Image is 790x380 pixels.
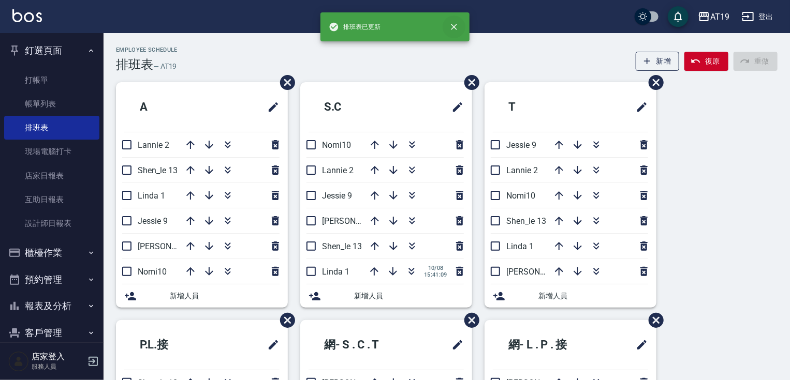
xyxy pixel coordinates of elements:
div: 新增人員 [116,284,288,308]
span: 刪除班表 [641,305,665,336]
button: 登出 [738,7,778,26]
p: 服務人員 [32,362,84,371]
span: Jessie 9 [322,191,352,201]
a: 帳單列表 [4,92,99,116]
span: Lannie 2 [506,165,538,175]
button: 新增 [636,52,680,71]
span: 修改班表的標題 [630,95,648,119]
h2: P.L.接 [124,326,222,363]
span: Jessie 9 [506,140,536,150]
h2: A [124,88,212,126]
div: AT19 [710,10,729,23]
a: 設計師日報表 [4,211,99,235]
button: 客戶管理 [4,320,99,346]
h2: T [493,88,580,126]
h2: 網- L . P . 接 [493,326,606,363]
button: close [443,16,465,38]
span: 新增人員 [538,291,648,301]
span: Nomi10 [322,140,351,150]
button: 櫃檯作業 [4,239,99,266]
h2: 網- S . C . T [309,326,420,363]
span: 修改班表的標題 [445,332,464,357]
span: 修改班表的標題 [261,332,280,357]
span: Linda 1 [138,191,165,201]
button: AT19 [694,6,734,27]
a: 店家日報表 [4,164,99,188]
span: Shen_le 13 [322,241,362,251]
span: 刪除班表 [457,305,481,336]
button: 報表及分析 [4,293,99,320]
span: Shen_le 13 [506,216,546,226]
span: 新增人員 [354,291,464,301]
div: 新增人員 [485,284,656,308]
a: 互助日報表 [4,188,99,211]
a: 打帳單 [4,68,99,92]
span: [PERSON_NAME] 6 [506,267,575,277]
img: Logo [12,9,42,22]
span: [PERSON_NAME] 6 [322,216,391,226]
span: 修改班表的標題 [445,95,464,119]
span: Shen_le 13 [138,165,178,175]
span: 修改班表的標題 [261,95,280,119]
h3: 排班表 [116,57,153,72]
span: 新增人員 [170,291,280,301]
span: 排班表已更新 [329,22,381,32]
span: 10/08 [424,265,447,271]
span: 刪除班表 [272,67,297,98]
span: 修改班表的標題 [630,332,648,357]
h2: Employee Schedule [116,47,178,53]
span: [PERSON_NAME] 6 [138,241,207,251]
span: Linda 1 [322,267,349,277]
a: 現場電腦打卡 [4,140,99,163]
h2: S.C [309,88,401,126]
h5: 店家登入 [32,352,84,362]
span: 刪除班表 [457,67,481,98]
button: 釘選頁面 [4,37,99,64]
img: Person [8,351,29,372]
h6: — AT19 [153,61,177,72]
span: 刪除班表 [641,67,665,98]
span: Nomi10 [138,267,167,277]
a: 排班表 [4,116,99,140]
span: Jessie 9 [138,216,168,226]
span: Nomi10 [506,191,535,201]
button: save [668,6,689,27]
span: Lannie 2 [138,140,169,150]
button: 復原 [684,52,728,71]
span: Linda 1 [506,241,534,251]
span: Lannie 2 [322,165,354,175]
div: 新增人員 [300,284,472,308]
span: 刪除班表 [272,305,297,336]
button: 預約管理 [4,266,99,293]
span: 15:41:09 [424,271,447,278]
